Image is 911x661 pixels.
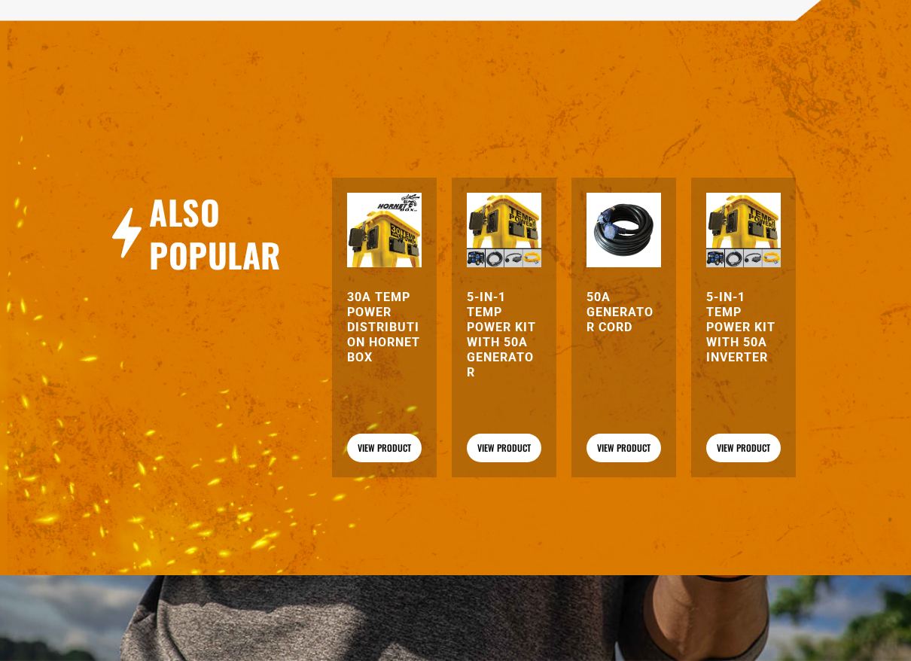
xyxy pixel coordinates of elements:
[587,434,661,462] a: View Product
[706,290,781,365] a: 5-in-1 Temp Power Kit with 50A Inverter
[467,193,541,267] img: 5-in-1 Temp Power Kit with 50A Generator
[706,193,781,267] img: 5-in-1 Temp Power Kit with 50A Inverter
[149,190,292,276] h2: Also Popular
[706,434,781,462] a: View Product
[467,434,541,462] a: View Product
[347,434,422,462] a: View Product
[467,290,541,380] a: 5-in-1 Temp Power Kit with 50A Generator
[347,290,422,365] a: 30A Temp Power Distribution Hornet Box
[587,193,661,267] img: 50A Generator Cord
[587,290,661,335] a: 50A Generator Cord
[347,193,422,267] img: 30A Temp Power Distribution Hornet Box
